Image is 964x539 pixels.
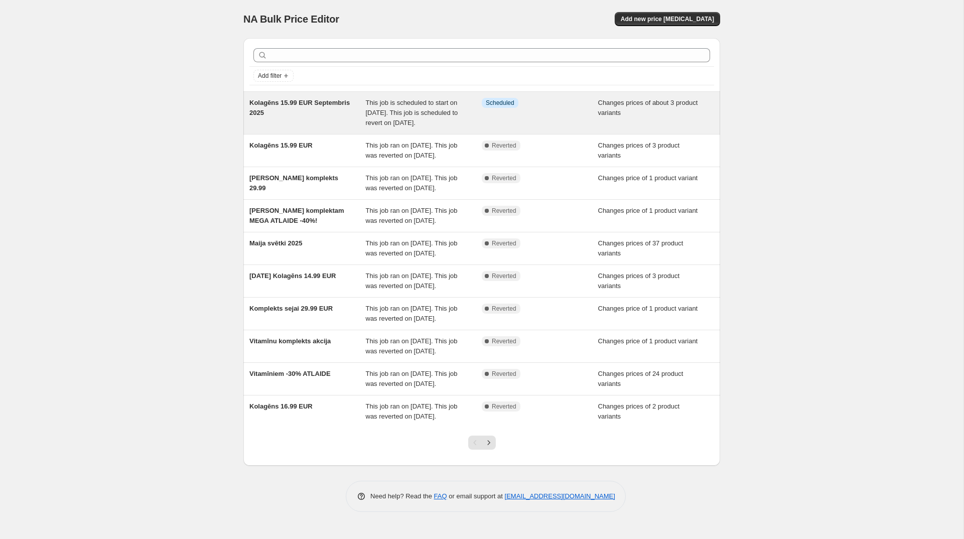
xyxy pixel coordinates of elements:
[249,272,336,280] span: [DATE] Kolagēns 14.99 EUR
[492,142,516,150] span: Reverted
[492,402,516,411] span: Reverted
[492,370,516,378] span: Reverted
[434,492,447,500] a: FAQ
[492,337,516,345] span: Reverted
[482,436,496,450] button: Next
[492,305,516,313] span: Reverted
[249,207,344,224] span: [PERSON_NAME] komplektam MEGA ATLAIDE -40%!
[447,492,505,500] span: or email support at
[366,207,458,224] span: This job ran on [DATE]. This job was reverted on [DATE].
[249,174,338,192] span: [PERSON_NAME] komplekts 29.99
[249,239,303,247] span: Maija svētki 2025
[598,142,680,159] span: Changes prices of 3 product variants
[249,402,313,410] span: Kolagēns 16.99 EUR
[505,492,615,500] a: [EMAIL_ADDRESS][DOMAIN_NAME]
[598,305,698,312] span: Changes price of 1 product variant
[249,99,350,116] span: Kolagēns 15.99 EUR Septembris 2025
[366,99,458,126] span: This job is scheduled to start on [DATE]. This job is scheduled to revert on [DATE].
[598,174,698,182] span: Changes price of 1 product variant
[598,207,698,214] span: Changes price of 1 product variant
[249,142,313,149] span: Kolagēns 15.99 EUR
[249,370,331,377] span: Vitamīniem -30% ATLAIDE
[615,12,720,26] button: Add new price [MEDICAL_DATA]
[492,272,516,280] span: Reverted
[249,337,331,345] span: Vitamīnu komplekts akcija
[366,370,458,387] span: This job ran on [DATE]. This job was reverted on [DATE].
[366,174,458,192] span: This job ran on [DATE]. This job was reverted on [DATE].
[468,436,496,450] nav: Pagination
[598,402,680,420] span: Changes prices of 2 product variants
[492,207,516,215] span: Reverted
[598,337,698,345] span: Changes price of 1 product variant
[366,239,458,257] span: This job ran on [DATE]. This job was reverted on [DATE].
[366,305,458,322] span: This job ran on [DATE]. This job was reverted on [DATE].
[621,15,714,23] span: Add new price [MEDICAL_DATA]
[249,305,333,312] span: Komplekts sejai 29.99 EUR
[598,99,698,116] span: Changes prices of about 3 product variants
[492,239,516,247] span: Reverted
[598,239,683,257] span: Changes prices of 37 product variants
[253,70,294,82] button: Add filter
[486,99,514,107] span: Scheduled
[492,174,516,182] span: Reverted
[598,272,680,290] span: Changes prices of 3 product variants
[243,14,339,25] span: NA Bulk Price Editor
[366,142,458,159] span: This job ran on [DATE]. This job was reverted on [DATE].
[366,402,458,420] span: This job ran on [DATE]. This job was reverted on [DATE].
[366,337,458,355] span: This job ran on [DATE]. This job was reverted on [DATE].
[258,72,282,80] span: Add filter
[366,272,458,290] span: This job ran on [DATE]. This job was reverted on [DATE].
[598,370,683,387] span: Changes prices of 24 product variants
[370,492,434,500] span: Need help? Read the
